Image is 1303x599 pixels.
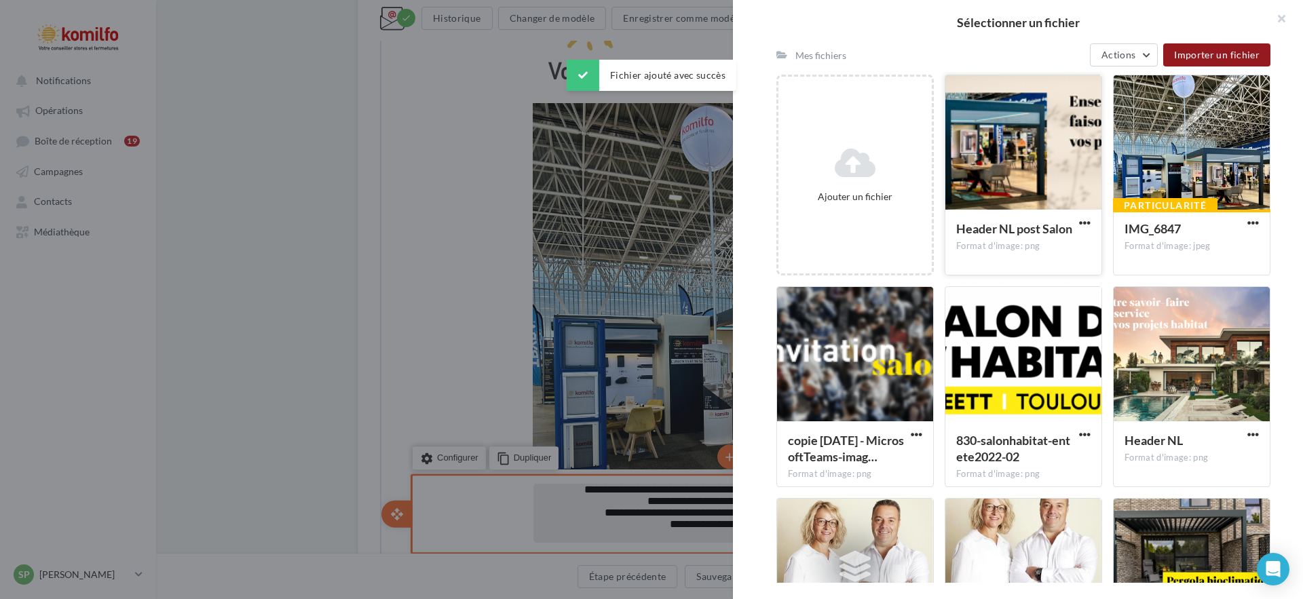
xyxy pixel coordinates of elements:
[1163,43,1270,66] button: Importer un fichier
[39,533,52,552] i: settings
[601,533,614,552] i: delete
[162,45,535,163] img: Logo_classique_avec_baseline_-_Fond_transparent.png
[1125,433,1183,448] span: Header NL
[956,433,1070,464] span: 830-salonhabitat-entete2022-02
[522,533,535,552] i: save
[1101,49,1135,60] span: Actions
[1113,198,1217,213] div: Particularité
[956,468,1091,480] div: Format d'image: png
[788,433,904,464] span: copie 25-09-2025 - MicrosoftTeams-image (10)
[514,530,590,554] li: Enregistrer le bloc
[31,530,105,554] li: Configurer le bloc
[108,530,178,554] li: Dupliquer le bloc
[755,16,1281,28] h2: Sélectionner un fichier
[400,10,437,20] a: Cliquez-ici
[1125,452,1259,464] div: Format d'image: png
[400,11,437,20] u: Cliquez-ici
[1174,49,1260,60] span: Importer un fichier
[1257,553,1289,585] div: Open Intercom Messenger
[784,190,926,204] div: Ajouter un fichier
[115,533,129,552] i: content_copy
[956,221,1072,236] span: Header NL post Salon
[259,11,400,20] span: L'email ne s'affiche pas correctement ?
[1125,240,1259,252] div: Format d'image: jpeg
[1125,221,1181,236] span: IMG_6847
[341,530,355,553] i: add
[593,530,666,554] li: Supprimer le bloc
[956,240,1091,252] div: Format d'image: png
[151,187,545,554] img: IMG_6847.JPG
[336,528,360,553] li: Ajouter un bloc
[567,60,736,91] div: Fichier ajouté avec succès
[795,49,846,62] div: Mes fichiers
[788,468,922,480] div: Format d'image: png
[1090,43,1158,66] button: Actions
